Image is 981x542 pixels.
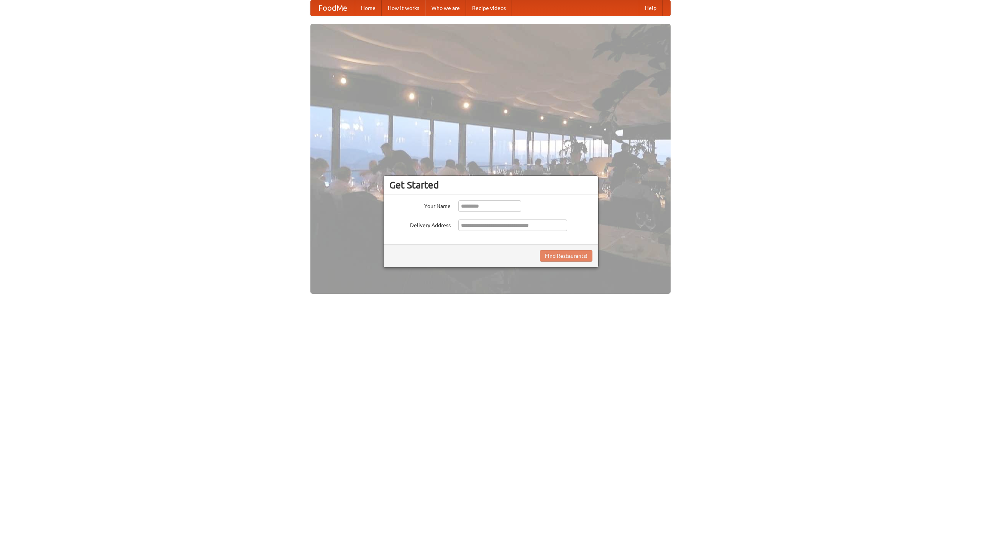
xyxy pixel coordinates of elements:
a: How it works [382,0,425,16]
label: Delivery Address [389,219,451,229]
a: FoodMe [311,0,355,16]
a: Recipe videos [466,0,512,16]
a: Home [355,0,382,16]
a: Who we are [425,0,466,16]
button: Find Restaurants! [540,250,592,262]
label: Your Name [389,200,451,210]
h3: Get Started [389,179,592,191]
a: Help [639,0,663,16]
